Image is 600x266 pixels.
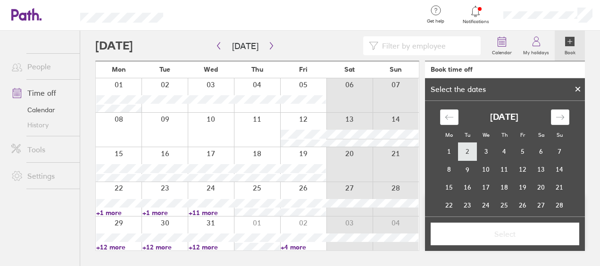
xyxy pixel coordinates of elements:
td: Choose Sunday, September 28, 2025 as your check-in date. It’s available. [550,197,569,215]
td: Choose Wednesday, September 17, 2025 as your check-in date. It’s available. [477,179,495,197]
div: Calendar [430,101,580,243]
td: Choose Friday, September 12, 2025 as your check-in date. It’s available. [514,161,532,179]
a: +12 more [142,243,188,251]
a: Calendar [4,102,80,117]
small: Th [501,132,508,138]
td: Choose Friday, September 19, 2025 as your check-in date. It’s available. [514,179,532,197]
td: Choose Saturday, September 20, 2025 as your check-in date. It’s available. [532,179,550,197]
td: Choose Thursday, September 25, 2025 as your check-in date. It’s available. [495,197,514,215]
div: Move forward to switch to the next month. [551,109,569,125]
span: Notifications [460,19,491,25]
div: Book time off [431,66,473,73]
small: Fr [520,132,525,138]
input: Filter by employee [378,37,475,55]
span: Wed [204,66,218,73]
td: Choose Monday, September 29, 2025 as your check-in date. It’s available. [440,215,458,233]
strong: [DATE] [490,112,518,122]
small: Mo [445,132,453,138]
td: Choose Monday, September 15, 2025 as your check-in date. It’s available. [440,179,458,197]
td: Choose Saturday, September 27, 2025 as your check-in date. It’s available. [532,197,550,215]
a: +1 more [142,208,188,217]
a: +11 more [189,208,234,217]
td: Choose Tuesday, September 9, 2025 as your check-in date. It’s available. [458,161,477,179]
td: Choose Monday, September 22, 2025 as your check-in date. It’s available. [440,197,458,215]
button: [DATE] [225,38,266,54]
td: Choose Tuesday, September 2, 2025 as your check-in date. It’s available. [458,143,477,161]
span: Select [437,230,573,238]
td: Choose Thursday, September 4, 2025 as your check-in date. It’s available. [495,143,514,161]
a: Notifications [460,5,491,25]
td: Choose Friday, September 26, 2025 as your check-in date. It’s available. [514,197,532,215]
span: Thu [251,66,263,73]
span: Get help [420,18,451,24]
a: Book [555,31,585,61]
a: +4 more [281,243,326,251]
td: Choose Friday, September 5, 2025 as your check-in date. It’s available. [514,143,532,161]
label: Book [559,47,581,56]
div: Move backward to switch to the previous month. [440,109,458,125]
td: Choose Sunday, September 21, 2025 as your check-in date. It’s available. [550,179,569,197]
td: Choose Wednesday, September 10, 2025 as your check-in date. It’s available. [477,161,495,179]
small: Su [557,132,563,138]
span: Fri [299,66,308,73]
td: Choose Tuesday, September 30, 2025 as your check-in date. It’s available. [458,215,477,233]
a: Tools [4,140,80,159]
label: Calendar [486,47,517,56]
td: Choose Tuesday, September 16, 2025 as your check-in date. It’s available. [458,179,477,197]
span: Sun [390,66,402,73]
td: Choose Thursday, September 18, 2025 as your check-in date. It’s available. [495,179,514,197]
td: Choose Sunday, September 7, 2025 as your check-in date. It’s available. [550,143,569,161]
span: Mon [112,66,126,73]
td: Choose Monday, September 8, 2025 as your check-in date. It’s available. [440,161,458,179]
a: Settings [4,166,80,185]
a: Calendar [486,31,517,61]
td: Choose Monday, September 1, 2025 as your check-in date. It’s available. [440,143,458,161]
td: Choose Saturday, September 6, 2025 as your check-in date. It’s available. [532,143,550,161]
td: Choose Wednesday, September 24, 2025 as your check-in date. It’s available. [477,197,495,215]
td: Choose Wednesday, September 3, 2025 as your check-in date. It’s available. [477,143,495,161]
div: Select the dates [425,85,492,93]
td: Choose Sunday, September 14, 2025 as your check-in date. It’s available. [550,161,569,179]
span: Sat [344,66,355,73]
a: +1 more [96,208,142,217]
a: My holidays [517,31,555,61]
td: Choose Saturday, September 13, 2025 as your check-in date. It’s available. [532,161,550,179]
a: People [4,57,80,76]
small: Tu [465,132,470,138]
span: Tue [159,66,170,73]
small: Sa [538,132,544,138]
a: +12 more [96,243,142,251]
label: My holidays [517,47,555,56]
td: Choose Tuesday, September 23, 2025 as your check-in date. It’s available. [458,197,477,215]
button: Select [431,223,579,245]
td: Choose Thursday, September 11, 2025 as your check-in date. It’s available. [495,161,514,179]
a: History [4,117,80,133]
a: Time off [4,83,80,102]
small: We [483,132,490,138]
a: +12 more [189,243,234,251]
